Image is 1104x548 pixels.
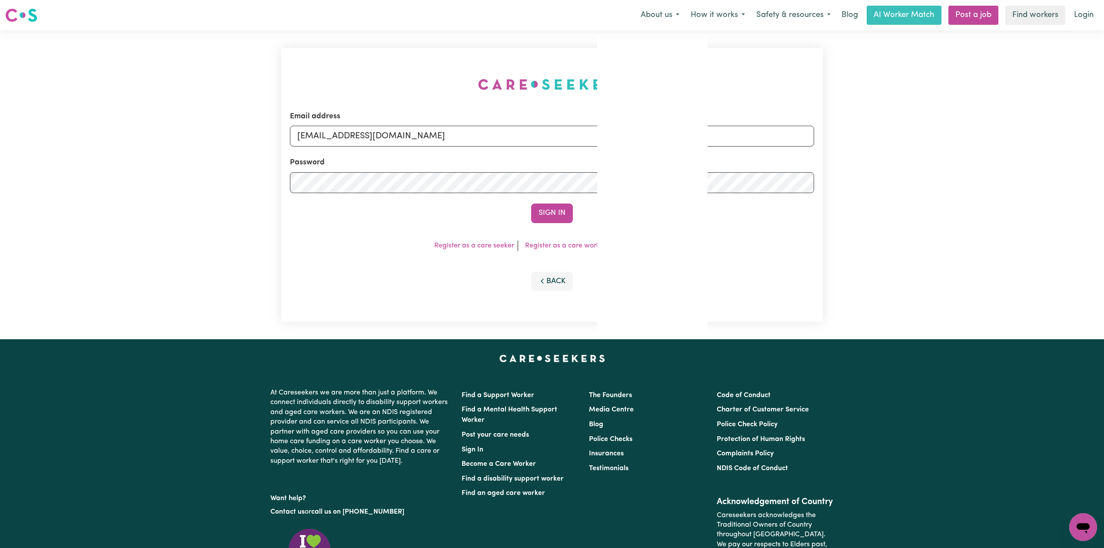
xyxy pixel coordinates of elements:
button: About us [635,6,685,24]
a: Blog [589,421,603,428]
a: Complaints Policy [717,450,774,457]
a: The Founders [589,392,632,399]
a: Post your care needs [462,431,529,438]
a: Careseekers logo [5,5,37,25]
img: Careseekers logo [5,7,37,23]
a: Post a job [948,6,998,25]
a: Blog [836,6,863,25]
label: Password [290,157,325,168]
a: Find a Mental Health Support Worker [462,406,557,424]
p: or [270,504,451,520]
a: AI Worker Match [867,6,941,25]
button: Sign In [531,204,573,223]
a: Protection of Human Rights [717,436,805,443]
a: Login [1069,6,1099,25]
a: Find workers [1005,6,1065,25]
a: Insurances [589,450,624,457]
label: Email address [290,111,340,122]
a: Find a disability support worker [462,475,564,482]
button: Safety & resources [751,6,836,24]
a: Careseekers home page [499,355,605,362]
a: Police Check Policy [717,421,778,428]
p: Want help? [270,490,451,503]
button: Back [531,272,573,291]
a: Find an aged care worker [462,490,545,497]
a: Become a Care Worker [462,461,536,468]
a: NDIS Code of Conduct [717,465,788,472]
a: Testimonials [589,465,628,472]
a: Media Centre [589,406,634,413]
iframe: Button to launch messaging window [1069,513,1097,541]
a: Forgot password [617,242,670,249]
a: Register as a care seeker [434,242,514,249]
button: How it works [685,6,751,24]
a: Charter of Customer Service [717,406,809,413]
input: Email address [290,126,814,147]
a: Code of Conduct [717,392,771,399]
a: Sign In [462,446,483,453]
a: Register as a care worker [525,242,606,249]
a: call us on [PHONE_NUMBER] [311,508,404,515]
p: At Careseekers we are more than just a platform. We connect individuals directly to disability su... [270,384,451,469]
a: Police Checks [589,436,632,443]
a: Contact us [270,508,305,515]
h2: Acknowledgement of Country [717,497,834,507]
a: Find a Support Worker [462,392,534,399]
